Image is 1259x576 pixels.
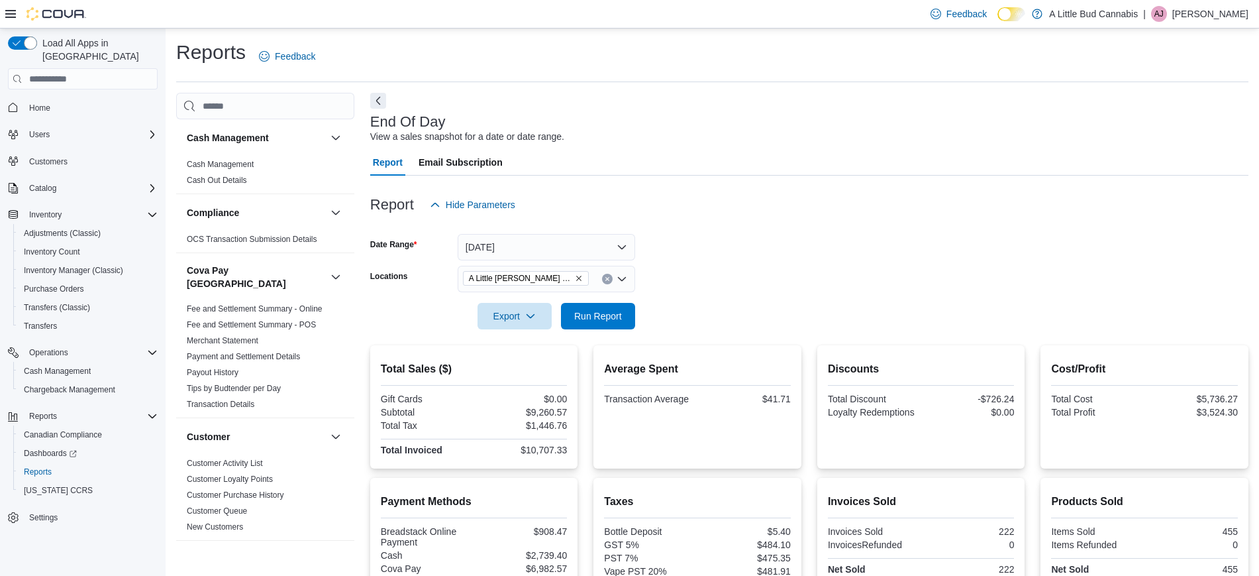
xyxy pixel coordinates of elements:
div: Cova Pay [GEOGRAPHIC_DATA] [176,301,354,418]
div: Invoices Sold [828,526,919,537]
span: Operations [24,345,158,361]
span: Washington CCRS [19,483,158,498]
a: Dashboards [13,444,163,463]
span: Purchase Orders [24,284,84,294]
span: Dashboards [24,448,77,459]
button: Operations [24,345,74,361]
div: Total Tax [381,420,472,431]
span: Inventory Count [19,244,158,260]
span: Inventory Manager (Classic) [19,262,158,278]
button: Cash Management [13,362,163,380]
div: Items Sold [1051,526,1142,537]
button: Home [3,97,163,117]
button: Cova Pay [GEOGRAPHIC_DATA] [328,269,344,285]
div: $484.10 [700,540,791,550]
a: Customers [24,154,73,170]
button: Inventory [3,205,163,224]
span: Settings [29,512,58,523]
span: Customer Activity List [187,458,263,469]
span: Inventory Count [24,247,80,257]
div: Transaction Average [604,394,695,404]
span: Home [24,99,158,115]
button: Inventory [24,207,67,223]
a: Cash Management [187,160,254,169]
div: Total Cost [1051,394,1142,404]
div: Amanda Joselin [1151,6,1167,22]
span: Transfers [19,318,158,334]
div: $5.40 [700,526,791,537]
a: Inventory Manager (Classic) [19,262,128,278]
input: Dark Mode [997,7,1025,21]
span: Hide Parameters [446,198,515,211]
span: Cash Management [24,366,91,376]
a: Canadian Compliance [19,427,107,443]
div: $0.00 [477,394,568,404]
button: Compliance [328,205,344,221]
span: Users [29,129,50,140]
span: Inventory [24,207,158,223]
button: Chargeback Management [13,380,163,399]
div: InvoicesRefunded [828,540,919,550]
span: Settings [24,509,158,526]
a: Cash Out Details [187,176,247,185]
a: Fee and Settlement Summary - POS [187,320,316,329]
div: $6,982.57 [477,563,568,574]
div: GST 5% [604,540,695,550]
div: Cova Pay [381,563,472,574]
a: Cash Management [19,363,96,379]
span: Customers [24,153,158,170]
span: AJ [1154,6,1164,22]
button: Transfers (Classic) [13,298,163,317]
button: Purchase Orders [13,280,163,298]
div: $41.71 [700,394,791,404]
button: Run Report [561,303,635,329]
button: Transfers [13,317,163,335]
span: Email Subscription [419,149,503,176]
h2: Products Sold [1051,494,1238,510]
span: Transfers (Classic) [19,300,158,316]
a: Purchase Orders [19,281,89,297]
div: 222 [924,526,1015,537]
span: Dashboards [19,445,158,461]
a: Home [24,100,56,116]
span: Feedback [946,7,987,21]
button: Next [370,93,386,109]
a: Dashboards [19,445,82,461]
span: Inventory [29,209,62,220]
span: Reports [24,408,158,424]
img: Cova [26,7,86,21]
button: Users [3,125,163,144]
a: Payout History [187,368,238,377]
p: A Little Bud Cannabis [1049,6,1138,22]
div: Items Refunded [1051,540,1142,550]
h2: Taxes [604,494,791,510]
h3: Compliance [187,206,239,219]
span: Fee and Settlement Summary - Online [187,304,323,314]
div: PST 7% [604,553,695,563]
div: 0 [924,540,1015,550]
h2: Invoices Sold [828,494,1015,510]
span: Customer Queue [187,506,247,516]
div: Customer [176,455,354,540]
div: 0 [1147,540,1238,550]
span: Users [24,127,158,143]
div: Cash [381,550,472,561]
h2: Cost/Profit [1051,361,1238,377]
span: Catalog [29,183,56,194]
span: Transfers [24,321,57,331]
p: [PERSON_NAME] [1172,6,1248,22]
div: $475.35 [700,553,791,563]
span: Customers [29,156,68,167]
div: Breadstack Online Payment [381,526,472,547]
div: $3,524.30 [1147,407,1238,418]
h3: End Of Day [370,114,446,130]
button: Cash Management [187,131,325,144]
span: Reports [24,467,52,477]
span: [US_STATE] CCRS [24,485,93,496]
div: Compliance [176,231,354,253]
span: Adjustments (Classic) [24,228,101,239]
span: Chargeback Management [24,384,115,395]
button: Reports [24,408,62,424]
a: Customer Queue [187,506,247,516]
span: A Little [PERSON_NAME] Rock [469,272,572,285]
